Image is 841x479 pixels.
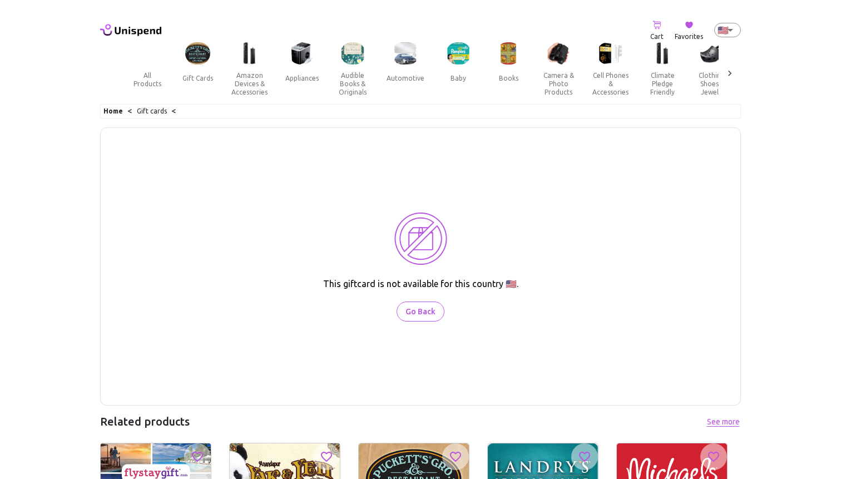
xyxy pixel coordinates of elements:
span: Cart [650,31,664,42]
button: appliances [276,65,328,91]
img: Amazon Devices & Accessories [236,42,263,65]
img: Climate Pledge Friendly [650,42,675,65]
button: amazon devices & accessories [222,65,276,103]
button: gift cards [172,65,222,91]
h5: Related products [100,414,190,429]
img: Camera & Photo Products [546,42,571,65]
button: all products [122,65,172,95]
button: clothing, shoes & jewelry [687,65,738,103]
img: Automotive [392,42,419,65]
p: This giftcard is not available for this country 🇺🇸 . [323,277,518,290]
div: 🇺🇸 [714,23,741,37]
button: See more [705,415,741,429]
img: Baby [446,42,471,65]
button: camera & photo products [533,65,583,103]
button: baby [433,65,483,91]
img: ALL PRODUCTS [135,42,160,65]
a: Home [103,107,123,115]
p: 🇺🇸 [718,23,723,37]
button: cell phones & accessories [583,65,637,103]
button: climate pledge friendly [637,65,687,103]
div: < < [100,104,741,118]
button: automotive [378,65,433,91]
img: Clothing, Shoes & Jewelry [700,42,725,65]
img: Audible Books & Originals [340,42,365,65]
img: Gift Cards [185,42,210,65]
img: Books [496,42,521,65]
span: Favorites [675,31,703,42]
button: audible books & originals [328,65,378,103]
a: Gift cards [137,107,167,115]
img: Cell Phones & Accessories [597,42,624,65]
button: Go Back [397,302,444,322]
img: Appliances [289,42,315,65]
button: books [483,65,533,91]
